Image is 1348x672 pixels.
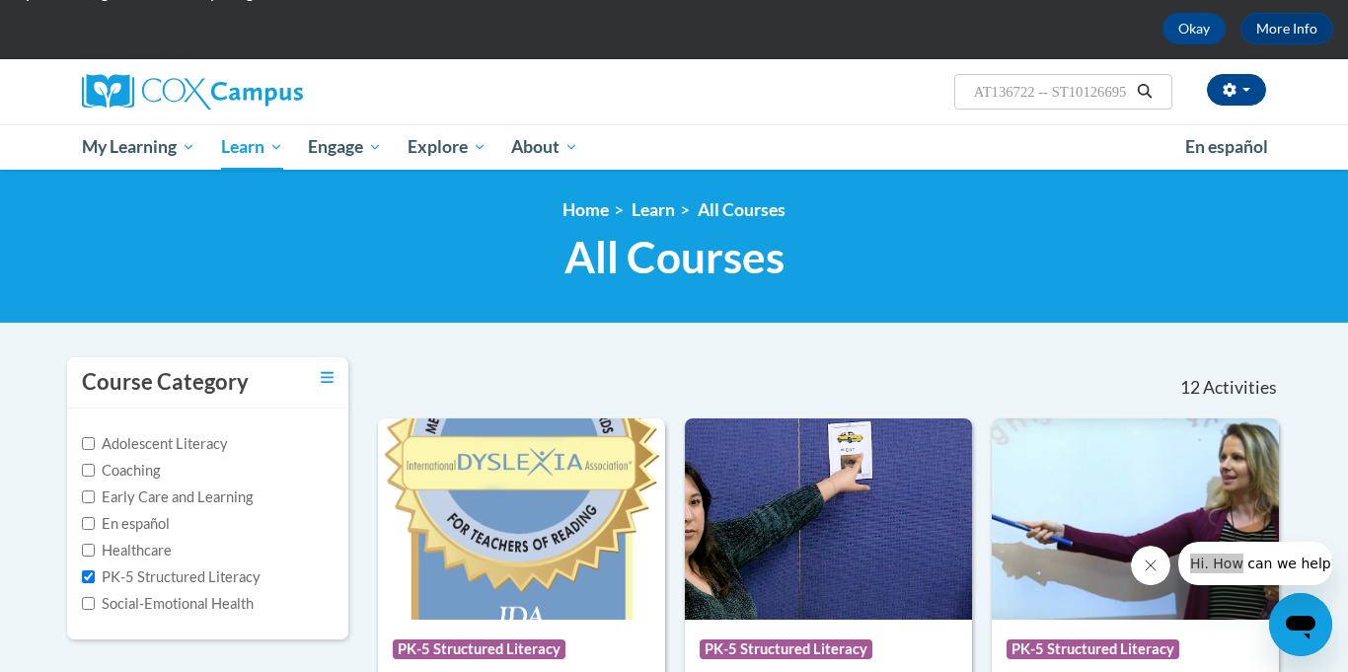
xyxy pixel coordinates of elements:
a: Engage [295,124,395,170]
a: Cox Campus [82,74,457,110]
span: 12 [1180,377,1200,399]
a: Toggle collapse [321,367,334,389]
input: Checkbox for Options [82,464,95,477]
a: About [499,124,592,170]
span: Activities [1203,377,1277,399]
a: All Courses [698,199,786,220]
h3: Course Category [82,367,249,398]
input: Search Courses [972,80,1130,104]
div: Main menu [52,124,1296,170]
input: Checkbox for Options [82,517,95,530]
img: Cox Campus [82,74,303,110]
span: PK-5 Structured Literacy [700,639,872,659]
label: En español [82,513,170,535]
span: PK-5 Structured Literacy [393,639,565,659]
span: Learn [221,135,283,159]
a: Explore [395,124,499,170]
button: Account Settings [1207,74,1266,106]
a: En español [1172,126,1281,168]
a: Learn [208,124,296,170]
span: My Learning [82,135,195,159]
span: Explore [408,135,487,159]
span: About [511,135,578,159]
input: Checkbox for Options [82,570,95,583]
span: En español [1185,136,1268,157]
span: All Courses [564,231,785,283]
span: PK-5 Structured Literacy [1007,639,1179,659]
input: Checkbox for Options [82,490,95,503]
img: Course Logo [685,418,972,620]
iframe: Close message [1131,546,1170,585]
a: Learn [632,199,675,220]
input: Checkbox for Options [82,597,95,610]
label: Early Care and Learning [82,486,253,508]
img: Course Logo [378,418,665,620]
button: Okay [1162,13,1226,44]
iframe: To enrich screen reader interactions, please activate Accessibility in Grammarly extension settings [1178,542,1332,585]
a: Home [562,199,609,220]
label: Healthcare [82,540,172,561]
label: PK-5 Structured Literacy [82,566,261,588]
span: Engage [308,135,382,159]
iframe: Button to launch messaging window [1269,593,1332,656]
img: Course Logo [992,418,1279,620]
input: Checkbox for Options [82,437,95,450]
span: Hi. How can we help? [12,14,160,30]
button: Search [1130,80,1160,104]
label: Social-Emotional Health [82,593,254,615]
label: Adolescent Literacy [82,433,228,455]
input: Checkbox for Options [82,544,95,557]
label: Coaching [82,460,160,482]
a: More Info [1240,13,1333,44]
a: My Learning [69,124,208,170]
